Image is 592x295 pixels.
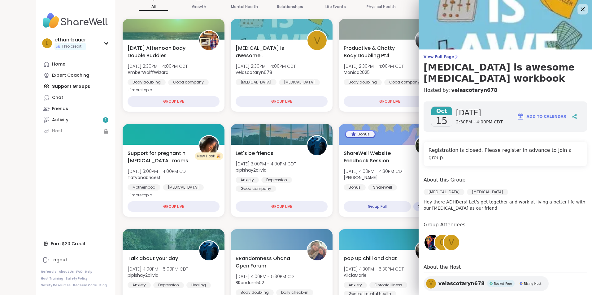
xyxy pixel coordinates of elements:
span: [DATE] 2:30PM - 4:00PM CDT [344,63,404,69]
div: Anxiety [236,177,259,183]
b: pipishay2olivia [236,167,267,173]
img: brett [416,136,435,155]
p: Hey there ADHDers! Let’s get together and work at living a better life with our [MEDICAL_DATA] as... [424,199,587,211]
a: Safety Resources [41,283,71,288]
span: [DATE] 2:30PM - 4:00PM CDT [128,63,188,69]
p: Growth [192,3,206,11]
b: Monica2025 [344,69,370,75]
img: ShareWell Nav Logo [41,10,110,32]
span: [MEDICAL_DATA] is awesome [MEDICAL_DATA] workbook [236,45,300,59]
img: Monica2025 [416,31,435,50]
span: [DATE] 4:00PM - 4:30PM CDT [344,168,404,174]
div: GROUP LIVE [236,201,328,212]
div: Anxiety [128,282,151,288]
a: Logout [41,254,110,266]
div: New Host! 🎉 [195,152,223,160]
div: GROUP LIVE [128,201,220,212]
p: All [139,3,168,11]
div: Friends [52,106,68,112]
div: ShareWell [368,184,397,190]
b: AmberWolffWizard [128,69,168,75]
div: Home [52,61,65,67]
a: Friends [41,103,110,114]
div: GROUP LIVE [344,96,436,107]
a: Home [41,59,110,70]
div: Anxiety [344,282,367,288]
a: Blog [99,283,107,288]
span: [DATE] 4:30PM - 5:30PM CDT [344,266,404,272]
div: [MEDICAL_DATA] [467,189,508,195]
div: Earn $20 Credit [41,238,110,249]
span: Productive & Chatty Body Doubling Pt4 [344,45,408,59]
div: Bonus [346,131,375,137]
div: Activity [52,117,68,123]
div: Motherhood [128,184,160,190]
span: c [440,237,445,249]
a: Chat [41,92,110,103]
b: Tatyanabricest [128,174,161,181]
img: pipishay2olivia [307,136,327,155]
div: Healing [186,282,211,288]
p: Mental Health [231,3,258,11]
img: Rocket Peer [490,282,493,285]
img: ShareWell Logomark [517,113,524,120]
div: Group Full [344,201,411,212]
a: Redeem Code [73,283,97,288]
span: velascotaryn678 [438,280,485,287]
b: velascotaryn678 [236,69,272,75]
a: v [443,234,460,251]
div: Host [52,128,63,134]
span: [DATE] 2:30PM - 4:00PM CDT [236,63,296,69]
span: v [449,237,454,249]
span: ShareWell Website Feedback Session [344,150,408,165]
span: 15 [436,115,447,126]
p: Relationships [277,3,303,11]
div: GROUP LIVE [128,96,220,107]
span: Oct [431,107,452,115]
button: Add to Calendar [514,109,569,124]
b: pipishay2olivia [128,272,159,278]
h4: Hosted by: [424,87,587,94]
span: Rising Host [524,281,541,286]
span: Rocket Peer [494,281,512,286]
span: v [429,280,433,288]
a: Help [85,270,93,274]
a: Erin32 [424,234,441,251]
div: ethanrbauer [54,36,86,43]
div: Good company [384,79,425,85]
a: Expert Coaching [41,70,110,81]
b: AliciaMarie [344,272,367,278]
b: BRandom502 [236,280,264,286]
div: Chat [52,95,63,101]
span: 1 Pro credit [62,44,81,49]
a: velascotaryn678 [451,87,497,94]
h3: [MEDICAL_DATA] is awesome [MEDICAL_DATA] workbook [424,62,587,84]
h4: Group Attendees [424,221,587,230]
span: Add to Calendar [527,114,566,119]
span: Support for pregnant n [MEDICAL_DATA] moms [128,150,192,165]
a: Safety Policy [66,276,88,281]
img: Tatyanabricest [199,136,219,155]
img: AmberWolffWizard [199,31,219,50]
div: Body doubling [344,79,382,85]
span: v [314,33,320,48]
p: Life Events [325,3,346,11]
div: [MEDICAL_DATA] [163,184,204,190]
div: Logout [51,257,67,263]
span: [DATE] [456,108,503,118]
div: Good company [236,186,276,192]
div: Bonus [344,184,366,190]
div: [MEDICAL_DATA] [236,79,276,85]
span: BRandomness Ohana Open Forum [236,255,300,270]
img: pipishay2olivia [199,241,219,260]
span: e [46,39,48,47]
p: Physical Health [367,3,396,11]
div: GROUP LIVE [236,96,328,107]
a: Host Training [41,276,63,281]
h4: About the Host [424,263,587,272]
a: View Full Page[MEDICAL_DATA] is awesome [MEDICAL_DATA] workbook [424,54,587,84]
span: Let's be friends [236,150,273,157]
span: [DATE] 4:00PM - 5:00PM CDT [128,266,188,272]
span: [DATE] Afternoon Body Double Buddies [128,45,192,59]
a: Referrals [41,270,56,274]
